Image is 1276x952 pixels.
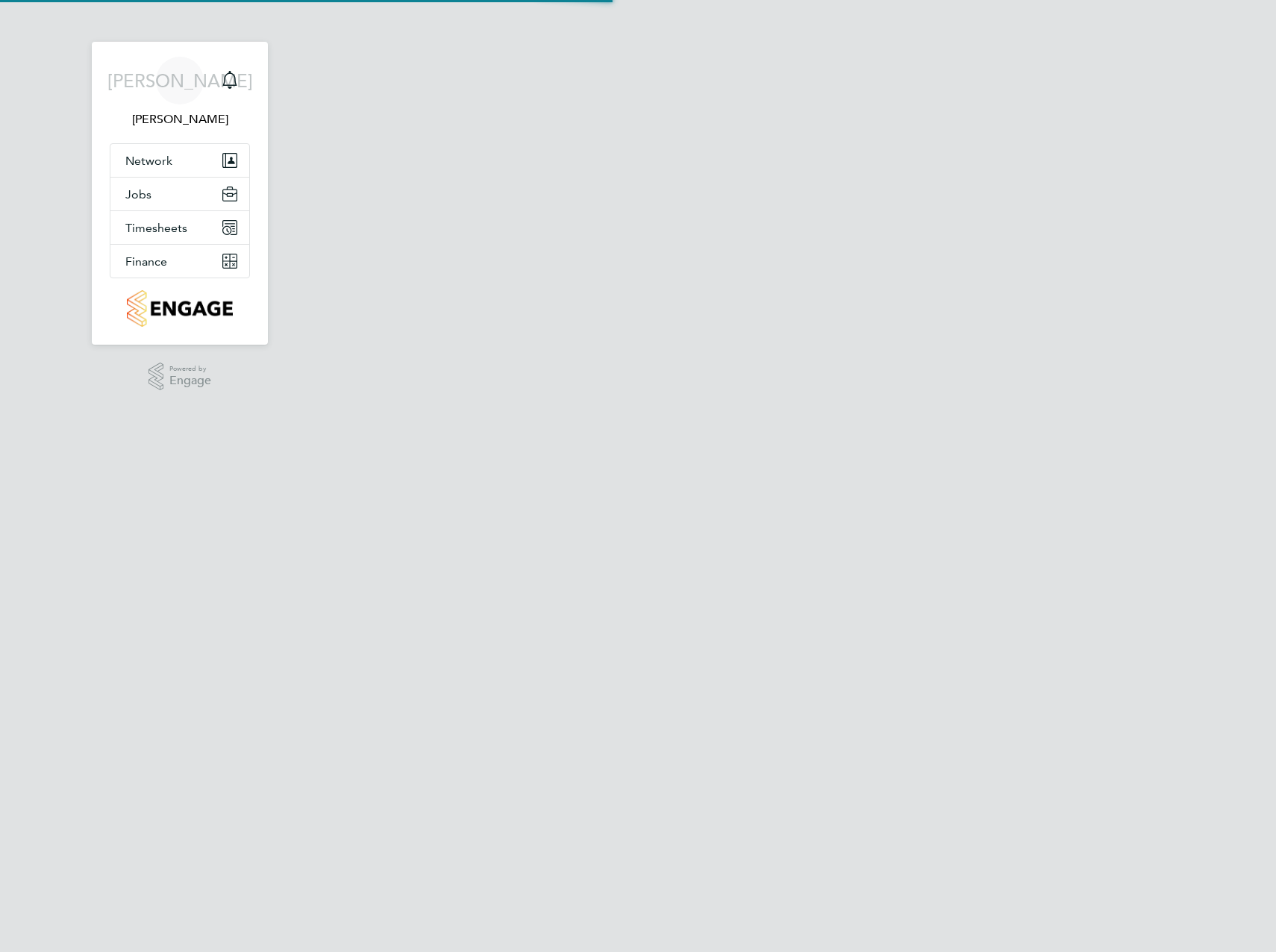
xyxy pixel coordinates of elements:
[107,71,253,90] span: [PERSON_NAME]
[125,254,167,269] span: Finance
[110,211,249,244] button: Timesheets
[125,221,187,235] span: Timesheets
[110,57,250,128] a: [PERSON_NAME][PERSON_NAME]
[110,245,249,278] button: Finance
[110,144,249,177] button: Network
[110,178,249,210] button: Jobs
[169,375,211,387] span: Engage
[125,187,151,201] span: Jobs
[127,290,232,327] img: countryside-properties-logo-retina.png
[148,363,212,391] a: Powered byEngage
[110,290,250,327] a: Go to home page
[110,110,250,128] span: James Archer
[125,154,172,168] span: Network
[169,363,211,375] span: Powered by
[92,42,268,345] nav: Main navigation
